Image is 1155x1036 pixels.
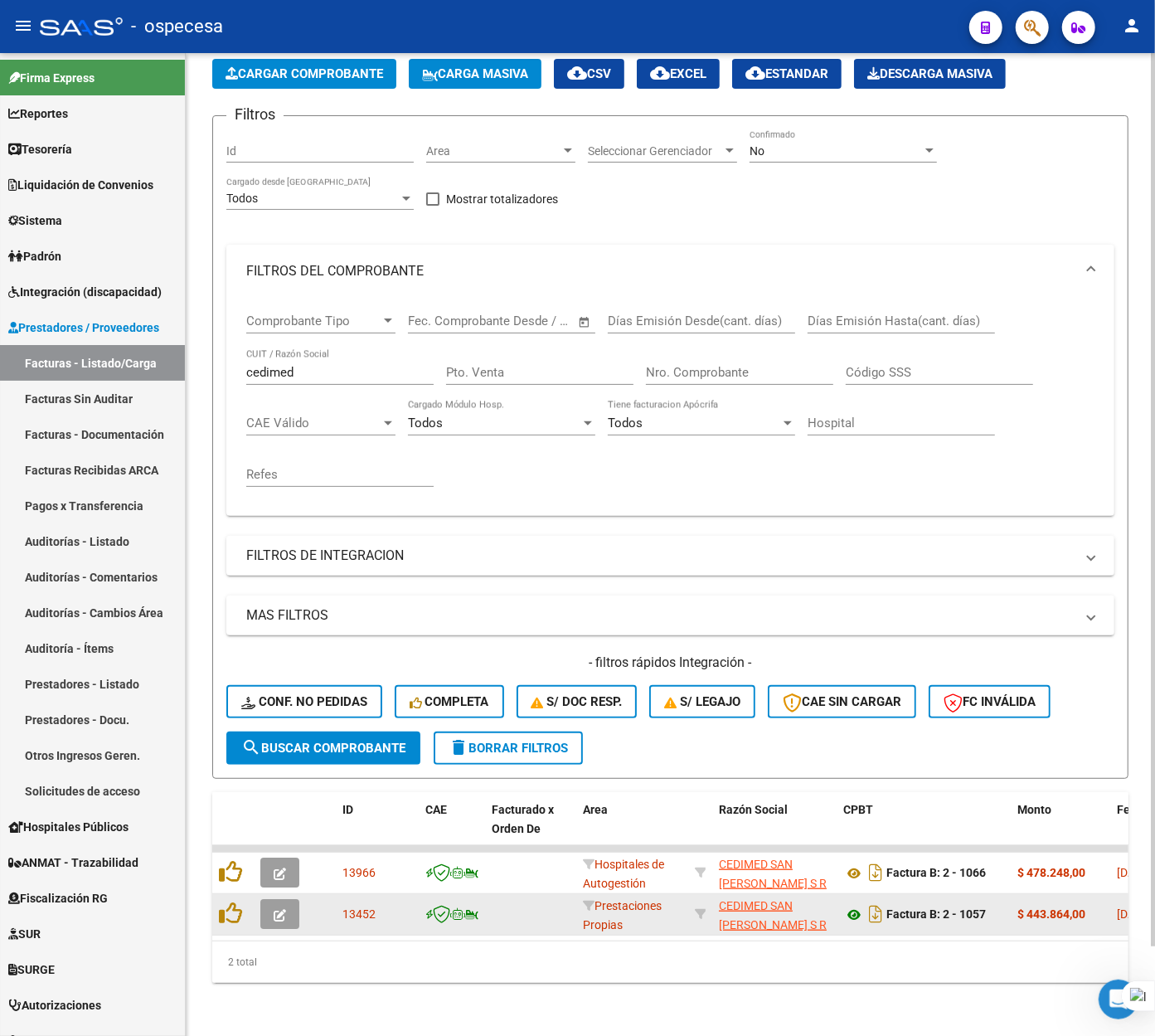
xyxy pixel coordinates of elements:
[246,547,1075,565] mat-panel-title: FILTROS DE INTEGRACION
[395,685,504,718] button: Completa
[342,866,376,879] span: 13966
[226,245,1114,298] mat-expansion-panel-header: FILTROS DEL COMPROBANTE
[246,262,1075,280] mat-panel-title: FILTROS DEL COMPROBANTE
[583,858,664,890] span: Hospitales de Autogestión
[1017,866,1085,879] strong: $ 478.248,00
[408,314,462,328] input: Start date
[226,192,258,205] span: Todos
[8,854,138,872] span: ANMAT - Trazabilidad
[650,63,670,83] mat-icon: cloud_download
[477,314,557,328] input: End date
[336,792,419,865] datatable-header-cell: ID
[750,144,764,158] span: No
[226,103,284,126] h3: Filtros
[854,59,1006,89] button: Descarga Masiva
[588,144,722,158] span: Seleccionar Gerenciador
[226,66,383,81] span: Cargar Comprobante
[886,908,986,922] strong: Factura B: 2 - 1057
[8,961,55,979] span: SURGE
[8,319,159,337] span: Prestadores / Proveedores
[8,925,41,943] span: SUR
[837,792,1011,865] datatable-header-cell: CPBT
[485,792,576,865] datatable-header-cell: Facturado x Orden De
[241,694,367,709] span: Conf. no pedidas
[1122,16,1142,36] mat-icon: person
[517,685,638,718] button: S/ Doc Resp.
[719,858,827,909] span: CEDIMED SAN [PERSON_NAME] S R L
[342,803,353,816] span: ID
[8,176,153,194] span: Liquidación de Convenios
[13,16,33,36] mat-icon: menu
[929,685,1051,718] button: FC Inválida
[719,803,788,816] span: Razón Social
[408,416,443,430] span: Todos
[650,66,706,81] span: EXCEL
[712,792,837,865] datatable-header-cell: Razón Social
[1017,803,1051,816] span: Monto
[1099,980,1138,1019] iframe: Intercom live chat
[664,694,740,709] span: S/ legajo
[434,732,583,765] button: Borrar Filtros
[583,899,662,931] span: Prestaciones Propias
[867,66,992,81] span: Descarga Masiva
[719,855,830,890] div: 30709126454
[554,59,624,89] button: CSV
[575,313,594,332] button: Open calendar
[8,996,101,1014] span: Autorizaciones
[492,803,554,835] span: Facturado x Orden De
[426,144,561,158] span: Area
[843,803,873,816] span: CPBT
[745,66,828,81] span: Estandar
[226,596,1114,635] mat-expansion-panel-header: MAS FILTROS
[212,941,1128,983] div: 2 total
[608,416,643,430] span: Todos
[567,63,587,83] mat-icon: cloud_download
[8,140,72,158] span: Tesorería
[567,66,611,81] span: CSV
[637,59,720,89] button: EXCEL
[241,737,261,757] mat-icon: search
[1117,866,1151,879] span: [DATE]
[246,416,381,430] span: CAE Válido
[531,694,623,709] span: S/ Doc Resp.
[410,694,489,709] span: Completa
[732,59,842,89] button: Estandar
[1011,792,1110,865] datatable-header-cell: Monto
[719,897,830,931] div: 30709126454
[8,69,95,87] span: Firma Express
[886,867,986,880] strong: Factura B: 2 - 1066
[8,105,68,123] span: Reportes
[1017,907,1085,921] strong: $ 443.864,00
[419,792,485,865] datatable-header-cell: CAE
[768,685,916,718] button: CAE SIN CARGAR
[449,737,468,757] mat-icon: delete
[131,8,223,45] span: - ospecesa
[425,803,447,816] span: CAE
[8,283,162,301] span: Integración (discapacidad)
[1117,907,1151,921] span: [DATE]
[246,606,1075,625] mat-panel-title: MAS FILTROS
[226,654,1114,672] h4: - filtros rápidos Integración -
[8,818,129,836] span: Hospitales Públicos
[422,66,528,81] span: Carga Masiva
[246,314,381,328] span: Comprobante Tipo
[8,212,62,230] span: Sistema
[865,859,886,886] i: Descargar documento
[745,63,765,83] mat-icon: cloud_download
[241,741,405,756] span: Buscar Comprobante
[449,741,568,756] span: Borrar Filtros
[226,732,420,765] button: Buscar Comprobante
[583,803,608,816] span: Area
[212,59,396,89] button: Cargar Comprobante
[226,685,382,718] button: Conf. no pedidas
[446,189,558,209] span: Mostrar totalizadores
[944,694,1036,709] span: FC Inválida
[783,694,901,709] span: CAE SIN CARGAR
[342,907,376,921] span: 13452
[8,247,61,265] span: Padrón
[409,59,541,89] button: Carga Masiva
[649,685,755,718] button: S/ legajo
[576,792,688,865] datatable-header-cell: Area
[865,901,886,927] i: Descargar documento
[854,59,1006,89] app-download-masive: Descarga masiva de comprobantes (adjuntos)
